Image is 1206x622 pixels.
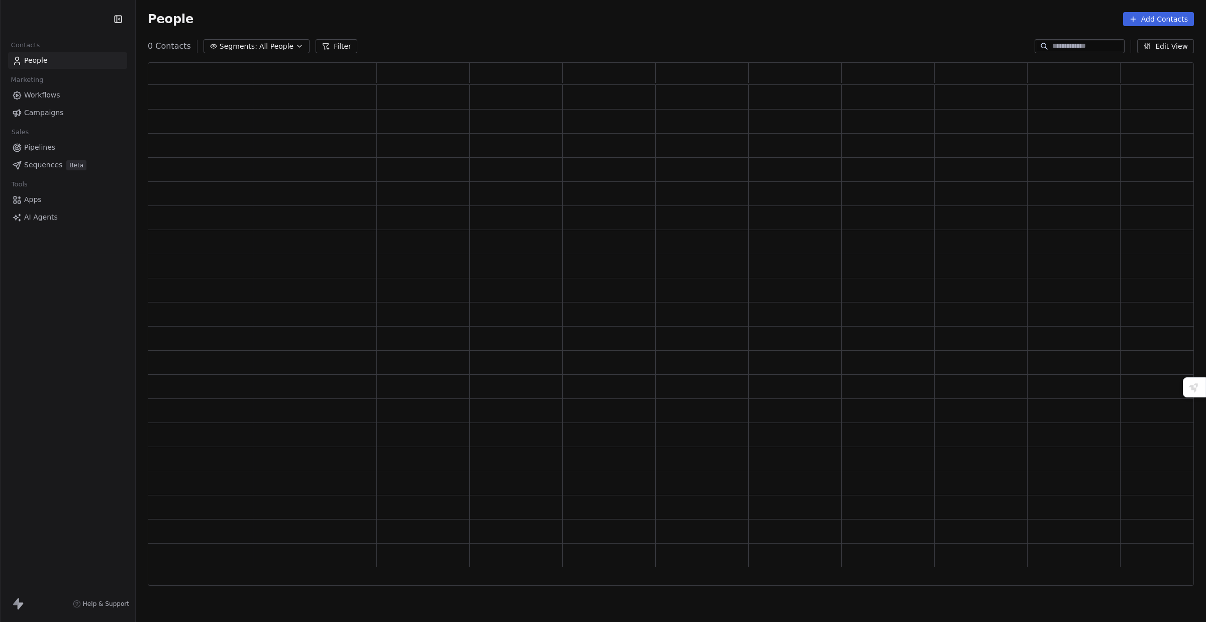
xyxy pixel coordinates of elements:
[220,41,257,52] span: Segments:
[73,600,129,608] a: Help & Support
[24,142,55,153] span: Pipelines
[24,160,62,170] span: Sequences
[148,12,193,27] span: People
[7,177,32,192] span: Tools
[24,108,63,118] span: Campaigns
[148,40,191,52] span: 0 Contacts
[8,87,127,103] a: Workflows
[259,41,293,52] span: All People
[8,52,127,69] a: People
[24,194,42,205] span: Apps
[1123,12,1194,26] button: Add Contacts
[24,90,60,100] span: Workflows
[8,191,127,208] a: Apps
[7,72,48,87] span: Marketing
[24,55,48,66] span: People
[7,38,44,53] span: Contacts
[8,105,127,121] a: Campaigns
[66,160,86,170] span: Beta
[24,212,58,223] span: AI Agents
[8,157,127,173] a: SequencesBeta
[7,125,33,140] span: Sales
[83,600,129,608] span: Help & Support
[8,139,127,156] a: Pipelines
[8,209,127,226] a: AI Agents
[1137,39,1194,53] button: Edit View
[316,39,357,53] button: Filter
